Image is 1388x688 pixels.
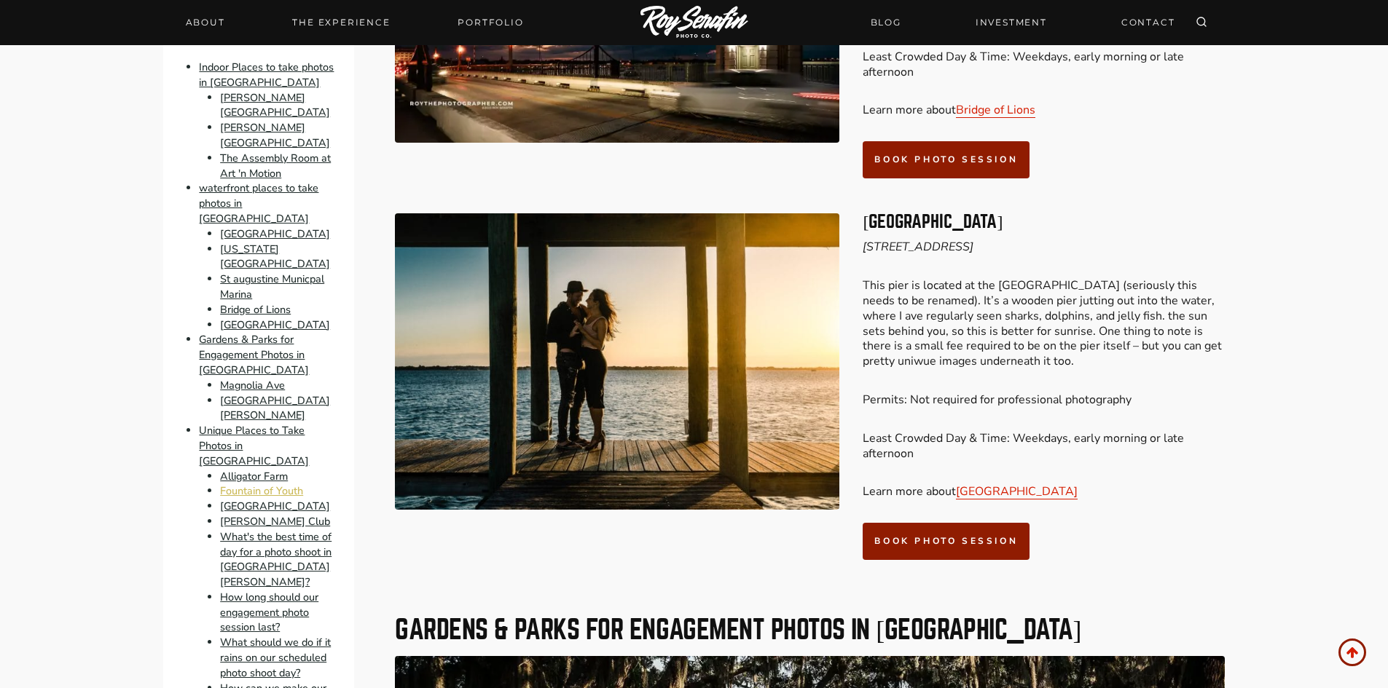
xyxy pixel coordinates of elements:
[220,302,291,317] a: Bridge of Lions
[956,102,1035,118] a: Bridge of Lions
[220,378,285,392] a: Magnolia Ave
[199,423,309,468] a: Unique Places to Take Photos in [GEOGRAPHIC_DATA]
[863,278,1224,369] p: This pier is located at the [GEOGRAPHIC_DATA] (seriously this needs to be renamed). It’s a wooden...
[220,590,318,635] a: How long should our engagement photo session last?
[220,242,330,272] a: [US_STATE][GEOGRAPHIC_DATA]
[220,317,330,332] a: [GEOGRAPHIC_DATA]
[220,635,331,680] a: What should we do if it rains on our scheduled photo shoot day?
[395,213,839,510] img: Where to Take Photos In St Augustine (engagement, portrait, wedding photos) 22
[874,154,1018,165] span: book photo session
[395,617,1224,643] h2: Gardens & Parks for Engagement Photos in [GEOGRAPHIC_DATA]
[283,12,399,33] a: THE EXPERIENCE
[177,12,234,33] a: About
[863,213,1224,231] h3: [GEOGRAPHIC_DATA]
[177,12,533,33] nav: Primary Navigation
[220,393,330,423] a: [GEOGRAPHIC_DATA][PERSON_NAME]
[956,483,1078,499] a: [GEOGRAPHIC_DATA]
[863,239,973,255] em: [STREET_ADDRESS]
[863,484,1224,499] p: Learn more about
[863,392,1224,408] p: Permits: Not required for professional photography
[220,514,330,529] a: [PERSON_NAME] Club
[220,529,332,589] a: What's the best time of day for a photo shoot in [GEOGRAPHIC_DATA][PERSON_NAME]?
[449,12,532,33] a: Portfolio
[220,226,330,241] a: [GEOGRAPHIC_DATA]
[220,272,324,301] a: St augustine Municpal Marina
[220,120,330,150] a: [PERSON_NAME][GEOGRAPHIC_DATA]
[874,535,1018,547] span: book photo session
[863,50,1224,80] p: Least Crowded Day & Time: Weekdays, early morning or late afternoon
[967,9,1056,35] a: INVESTMENT
[199,333,309,378] a: Gardens & Parks for Engagement Photos in [GEOGRAPHIC_DATA]
[862,9,910,35] a: BLOG
[1113,9,1184,35] a: CONTACT
[220,469,288,483] a: Alligator Farm
[1338,638,1366,666] a: Scroll to top
[863,431,1224,462] p: Least Crowded Day & Time: Weekdays, early morning or late afternoon
[220,151,331,181] a: The Assembly Room at Art 'n Motion
[220,499,330,513] a: [GEOGRAPHIC_DATA]
[640,6,748,40] img: Logo of Roy Serafin Photo Co., featuring stylized text in white on a light background, representi...
[863,141,1030,178] a: book photo session
[220,90,330,120] a: [PERSON_NAME][GEOGRAPHIC_DATA]
[1191,12,1212,33] button: View Search Form
[199,60,334,90] a: Indoor Places to take photos in [GEOGRAPHIC_DATA]
[862,9,1184,35] nav: Secondary Navigation
[863,103,1224,118] p: Learn more about
[863,523,1030,560] a: book photo session
[220,484,303,499] a: Fountain of Youth
[199,181,318,226] a: waterfront places to take photos in [GEOGRAPHIC_DATA]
